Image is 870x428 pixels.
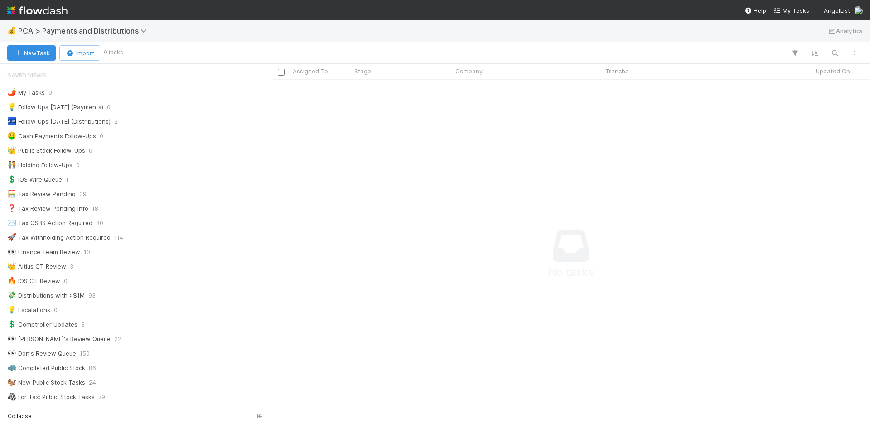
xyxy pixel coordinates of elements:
[7,27,16,34] span: 💰
[7,3,68,18] img: logo-inverted-e16ddd16eac7371096b0.svg
[64,275,68,287] span: 0
[7,117,16,125] span: 🏧
[92,203,98,214] span: 18
[89,145,92,156] span: 0
[84,246,90,258] span: 10
[7,306,16,313] span: 💡
[773,7,809,14] span: My Tasks
[7,203,88,214] div: Tax Review Pending Info
[7,188,76,200] div: Tax Review Pending
[114,116,118,127] span: 2
[7,101,103,113] div: Follow Ups [DATE] (Payments)
[7,103,16,111] span: 💡
[7,290,85,301] div: Distributions with >$1M
[18,26,151,35] span: PCA > Payments and Distributions
[854,6,863,15] img: avatar_e41e7ae5-e7d9-4d8d-9f56-31b0d7a2f4fd.png
[8,412,32,420] span: Collapse
[824,7,850,14] span: AngelList
[7,87,45,98] div: My Tasks
[7,248,16,255] span: 👀
[7,320,16,328] span: 💲
[7,66,46,84] span: Saved Views
[7,190,16,197] span: 🧮
[773,6,809,15] a: My Tasks
[107,101,111,113] span: 0
[80,348,90,359] span: 150
[7,304,50,316] div: Escalations
[7,175,16,183] span: 💲
[7,291,16,299] span: 💸
[7,319,77,330] div: Comptroller Updates
[7,275,60,287] div: IOS CT Review
[7,174,62,185] div: IOS Wire Queue
[7,233,16,241] span: 🚀
[76,159,80,171] span: 0
[7,217,92,229] div: Tax QSBS Action Required
[7,146,16,154] span: 👑
[96,217,103,229] span: 80
[816,67,850,76] span: Updated On
[7,262,16,270] span: 👑
[7,348,76,359] div: Don's Review Queue
[7,204,16,212] span: ❓
[79,188,87,200] span: 39
[7,219,16,226] span: ✉️
[354,67,371,76] span: Stage
[7,145,85,156] div: Public Stock Follow-Ups
[59,45,100,61] button: Import
[7,393,16,400] span: 🦓
[827,25,863,36] a: Analytics
[88,290,96,301] span: 93
[54,304,58,316] span: 0
[114,333,121,345] span: 22
[7,159,72,171] div: Holding Follow-Ups
[7,45,56,61] button: NewTask
[278,69,285,76] input: Toggle All Rows Selected
[7,246,80,258] div: Finance Team Review
[7,349,16,357] span: 👀
[81,319,85,330] span: 3
[7,261,66,272] div: Altius CT Review
[7,130,96,142] div: Cash Payments Follow-Ups
[7,391,95,403] div: For Tax: Public Stock Tasks
[7,377,85,388] div: New Public Stock Tasks
[605,67,629,76] span: Tranche
[7,132,16,139] span: 🤑
[89,377,96,388] span: 24
[7,232,111,243] div: Tax Withholding Action Required
[293,67,328,76] span: Assigned To
[98,391,105,403] span: 79
[7,116,111,127] div: Follow Ups [DATE] (Distributions)
[70,261,73,272] span: 3
[7,277,16,284] span: 🔥
[66,174,68,185] span: 1
[100,130,103,142] span: 0
[89,362,96,374] span: 86
[7,333,111,345] div: [PERSON_NAME]'s Review Queue
[104,48,123,57] small: 0 tasks
[455,67,483,76] span: Company
[114,232,123,243] span: 114
[7,364,16,371] span: 🦏
[7,378,16,386] span: 🐿️
[7,335,16,342] span: 👀
[48,87,52,98] span: 0
[744,6,766,15] div: Help
[7,88,16,96] span: 🌶️
[7,161,16,168] span: 🧑‍🤝‍🧑
[7,362,85,374] div: Completed Public Stock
